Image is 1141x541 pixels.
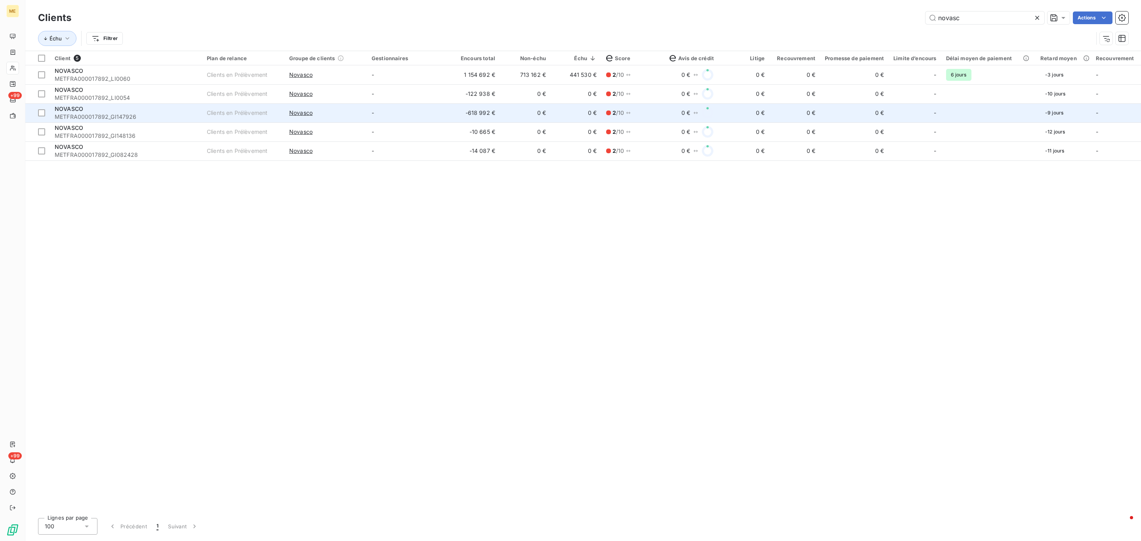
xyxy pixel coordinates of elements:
[551,84,601,103] td: 0 €
[551,122,601,141] td: 0 €
[6,5,19,17] div: ME
[1096,71,1098,78] span: -
[1040,88,1070,100] span: -10 jours
[86,32,123,45] button: Filtrer
[1040,126,1070,138] span: -12 jours
[55,124,83,131] span: NOVASCO
[74,55,81,62] span: 5
[8,452,22,459] span: +99
[55,113,197,121] span: METFRA000017892_GI147926
[1096,90,1098,97] span: -
[152,518,163,535] button: 1
[372,109,374,116] span: -
[1040,107,1068,119] span: -9 jours
[825,55,884,61] div: Promesse de paiement
[551,65,601,84] td: 441 530 €
[6,93,19,106] a: +99
[934,109,936,117] span: -
[55,75,197,83] span: METFRA000017892_LI0060
[612,90,616,97] span: 2
[289,147,313,155] span: Novasco
[820,103,889,122] td: 0 €
[1096,109,1098,116] span: -
[681,109,690,117] span: 0 €
[606,55,630,61] span: Score
[372,128,374,135] span: -
[820,141,889,160] td: 0 €
[719,122,769,141] td: 0 €
[156,522,158,530] span: 1
[820,122,889,141] td: 0 €
[104,518,152,535] button: Précédent
[934,90,936,98] span: -
[372,71,374,78] span: -
[670,55,714,61] span: Avis de crédit
[612,109,624,117] span: / 10
[555,55,597,61] div: Échu
[681,71,690,79] span: 0 €
[449,103,500,122] td: -618 992 €
[500,65,551,84] td: 713 162 €
[500,141,551,160] td: 0 €
[820,65,889,84] td: 0 €
[946,55,1031,61] div: Délai moyen de paiement
[289,90,313,98] span: Novasco
[289,109,313,117] span: Novasco
[612,109,616,116] span: 2
[612,147,616,154] span: 2
[38,31,76,46] button: Échu
[289,128,313,136] span: Novasco
[372,90,374,97] span: -
[612,128,616,135] span: 2
[719,141,769,160] td: 0 €
[934,128,936,136] span: -
[1096,147,1098,154] span: -
[163,518,203,535] button: Suivant
[449,65,500,84] td: 1 154 692 €
[449,84,500,103] td: -122 938 €
[55,105,83,112] span: NOVASCO
[207,55,280,61] div: Plan de relance
[893,55,936,61] div: Limite d’encours
[769,84,820,103] td: 0 €
[55,67,83,74] span: NOVASCO
[946,69,971,81] span: 6 jours
[551,103,601,122] td: 0 €
[500,103,551,122] td: 0 €
[55,132,197,140] span: METFRA000017892_GI148136
[934,71,936,79] span: -
[207,128,267,136] div: Clients en Prélèvement
[207,109,267,117] div: Clients en Prélèvement
[1114,514,1133,533] iframe: Intercom live chat
[500,84,551,103] td: 0 €
[449,122,500,141] td: -10 665 €
[207,71,267,79] div: Clients en Prélèvement
[769,122,820,141] td: 0 €
[612,71,616,78] span: 2
[769,103,820,122] td: 0 €
[551,141,601,160] td: 0 €
[612,128,624,136] span: / 10
[55,143,83,150] span: NOVASCO
[925,11,1044,24] input: Rechercher
[820,84,889,103] td: 0 €
[1040,55,1086,61] div: Retard moyen
[45,522,54,530] span: 100
[55,86,83,93] span: NOVASCO
[55,94,197,102] span: METFRA000017892_LI0054
[723,55,765,61] div: Litige
[449,141,500,160] td: -14 087 €
[50,35,62,42] span: Échu
[289,71,313,79] span: Novasco
[8,92,22,99] span: +99
[681,147,690,155] span: 0 €
[372,147,374,154] span: -
[681,128,690,136] span: 0 €
[612,147,624,155] span: / 10
[1073,11,1112,24] button: Actions
[1040,145,1069,157] span: -11 jours
[289,55,335,61] span: Groupe de clients
[769,141,820,160] td: 0 €
[454,55,495,61] div: Encours total
[719,84,769,103] td: 0 €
